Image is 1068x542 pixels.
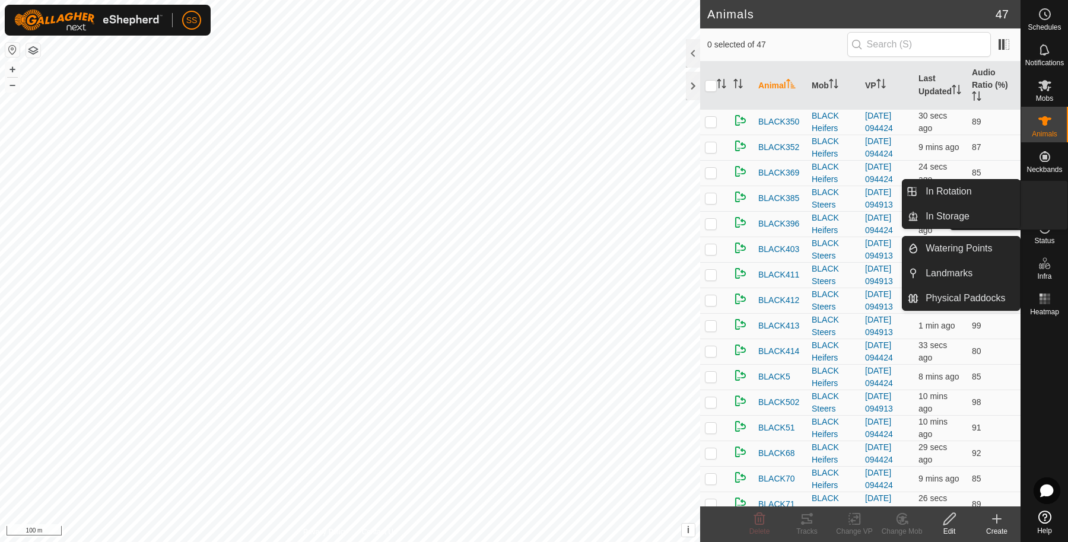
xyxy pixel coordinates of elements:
[5,43,20,57] button: Reset Map
[1030,308,1059,315] span: Heatmap
[902,180,1020,203] li: In Rotation
[758,141,799,154] span: BLACK352
[812,339,856,364] div: BLACK Heifers
[812,365,856,390] div: BLACK Heifers
[812,492,856,517] div: BLACK Heifers
[865,391,893,413] a: [DATE] 094913
[707,7,996,21] h2: Animals
[758,473,794,485] span: BLACK70
[758,269,799,281] span: BLACK411
[1026,166,1062,173] span: Neckbands
[972,142,981,152] span: 87
[918,180,1020,203] a: In Rotation
[865,289,893,311] a: [DATE] 094913
[682,524,695,537] button: i
[996,5,1009,23] span: 47
[754,62,807,110] th: Animal
[1021,506,1068,539] a: Help
[902,205,1020,228] li: In Storage
[812,212,856,237] div: BLACK Heifers
[733,470,748,484] img: returning on
[918,442,947,464] span: 12 Aug 2025, 3:34 pm
[807,62,860,110] th: Mob
[972,168,981,177] span: 85
[733,113,748,127] img: returning on
[865,187,893,209] a: [DATE] 094913
[972,93,981,103] p-sorticon: Activate to sort
[972,321,981,330] span: 99
[758,498,794,511] span: BLACK71
[918,111,947,133] span: 12 Aug 2025, 3:34 pm
[812,237,856,262] div: BLACK Steers
[812,186,856,211] div: BLACK Steers
[865,162,893,184] a: [DATE] 094424
[812,416,856,441] div: BLACK Heifers
[972,423,981,432] span: 91
[865,213,893,235] a: [DATE] 094424
[865,111,893,133] a: [DATE] 094424
[758,116,799,128] span: BLACK350
[918,321,955,330] span: 12 Aug 2025, 3:33 pm
[865,238,893,260] a: [DATE] 094913
[5,62,20,76] button: +
[865,315,893,337] a: [DATE] 094913
[5,78,20,92] button: –
[865,366,893,388] a: [DATE] 094424
[902,262,1020,285] li: Landmarks
[952,87,961,96] p-sorticon: Activate to sort
[758,396,799,409] span: BLACK502
[758,294,799,307] span: BLACK412
[186,14,198,27] span: SS
[914,62,967,110] th: Last Updated
[972,474,981,483] span: 85
[733,292,748,306] img: returning on
[758,243,799,256] span: BLACK403
[918,205,1020,228] a: In Storage
[362,527,397,537] a: Contact Us
[926,184,971,199] span: In Rotation
[733,81,743,90] p-sorticon: Activate to sort
[758,422,794,434] span: BLACK51
[812,314,856,339] div: BLACK Steers
[26,43,40,58] button: Map Layers
[733,139,748,153] img: returning on
[758,447,794,460] span: BLACK68
[926,209,970,224] span: In Storage
[829,81,838,90] p-sorticon: Activate to sort
[812,390,856,415] div: BLACK Steers
[902,286,1020,310] li: Physical Paddocks
[926,241,992,256] span: Watering Points
[918,493,947,515] span: 12 Aug 2025, 3:34 pm
[733,190,748,204] img: returning on
[786,81,796,90] p-sorticon: Activate to sort
[831,526,878,537] div: Change VP
[733,215,748,229] img: returning on
[878,526,926,537] div: Change Mob
[918,286,1020,310] a: Physical Paddocks
[860,62,914,110] th: VP
[918,142,959,152] span: 12 Aug 2025, 3:24 pm
[733,394,748,408] img: returning on
[847,32,991,57] input: Search (S)
[733,266,748,280] img: returning on
[876,81,886,90] p-sorticon: Activate to sort
[926,526,973,537] div: Edit
[812,135,856,160] div: BLACK Heifers
[812,161,856,186] div: BLACK Heifers
[812,288,856,313] div: BLACK Steers
[865,264,893,286] a: [DATE] 094913
[918,213,947,235] span: 12 Aug 2025, 3:34 pm
[918,162,947,184] span: 12 Aug 2025, 3:34 pm
[918,417,948,439] span: 12 Aug 2025, 3:24 pm
[758,218,799,230] span: BLACK396
[972,499,981,509] span: 89
[972,372,981,381] span: 85
[733,241,748,255] img: returning on
[733,445,748,459] img: returning on
[758,192,799,205] span: BLACK385
[865,340,893,362] a: [DATE] 094424
[967,62,1021,110] th: Audio Ratio (%)
[1032,130,1057,138] span: Animals
[14,9,163,31] img: Gallagher Logo
[303,527,348,537] a: Privacy Policy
